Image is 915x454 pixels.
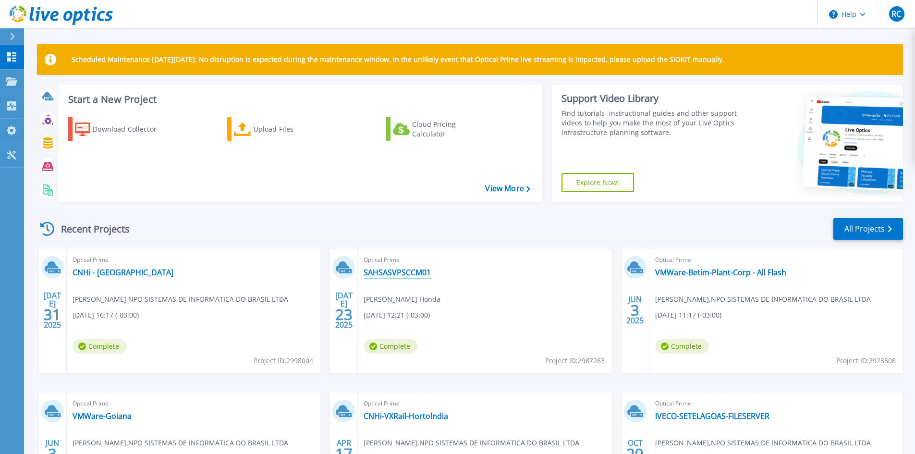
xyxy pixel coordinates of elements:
[37,217,143,241] div: Recent Projects
[561,92,741,105] div: Support Video Library
[561,173,634,192] a: Explore Now!
[412,120,489,139] div: Cloud Pricing Calculator
[655,268,786,277] a: VMWare-Betim-Plant-Corp - All Flash
[364,310,430,320] span: [DATE] 12:21 (-03:00)
[73,255,315,265] span: Optical Prime
[655,339,709,354] span: Complete
[364,339,417,354] span: Complete
[73,438,288,448] span: [PERSON_NAME] , NPO SISTEMAS DE INFORMATICA DO BRASIL LTDA
[93,120,170,139] div: Download Collector
[364,268,431,277] a: SAHSASVPSCCM01
[891,10,901,18] span: RC
[254,356,313,366] span: Project ID: 2998004
[73,398,315,409] span: Optical Prime
[335,293,353,328] div: [DATE] 2025
[73,268,173,277] a: CNHi - [GEOGRAPHIC_DATA]
[364,411,448,421] a: CNHi-VXRail-Hortolndia
[626,293,644,328] div: JUN 2025
[836,356,896,366] span: Project ID: 2923508
[386,117,493,141] a: Cloud Pricing Calculator
[655,255,897,265] span: Optical Prime
[68,94,530,105] h3: Start a New Project
[364,294,440,305] span: [PERSON_NAME] , Honda
[655,438,871,448] span: [PERSON_NAME] , NPO SISTEMAS DE INFORMATICA DO BRASIL LTDA
[43,293,61,328] div: [DATE] 2025
[833,218,903,240] a: All Projects
[655,294,871,305] span: [PERSON_NAME] , NPO SISTEMAS DE INFORMATICA DO BRASIL LTDA
[68,117,175,141] a: Download Collector
[364,398,606,409] span: Optical Prime
[73,339,126,354] span: Complete
[227,117,334,141] a: Upload Files
[254,120,330,139] div: Upload Files
[364,438,579,448] span: [PERSON_NAME] , NPO SISTEMAS DE INFORMATICA DO BRASIL LTDA
[655,310,721,320] span: [DATE] 11:17 (-03:00)
[561,109,741,137] div: Find tutorials, instructional guides and other support videos to help you make the most of your L...
[631,306,639,314] span: 3
[44,310,61,319] span: 31
[335,310,353,319] span: 23
[364,255,606,265] span: Optical Prime
[72,56,724,63] p: Scheduled Maintenance [DATE][DATE]: No disruption is expected during the maintenance window. In t...
[73,310,139,320] span: [DATE] 16:17 (-03:00)
[73,411,132,421] a: VMWare-Goiana
[545,356,605,366] span: Project ID: 2987263
[485,184,530,193] a: View More
[655,398,897,409] span: Optical Prime
[73,294,288,305] span: [PERSON_NAME] , NPO SISTEMAS DE INFORMATICA DO BRASIL LTDA
[655,411,769,421] a: IVECO-SETELAGOAS-FILESERVER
